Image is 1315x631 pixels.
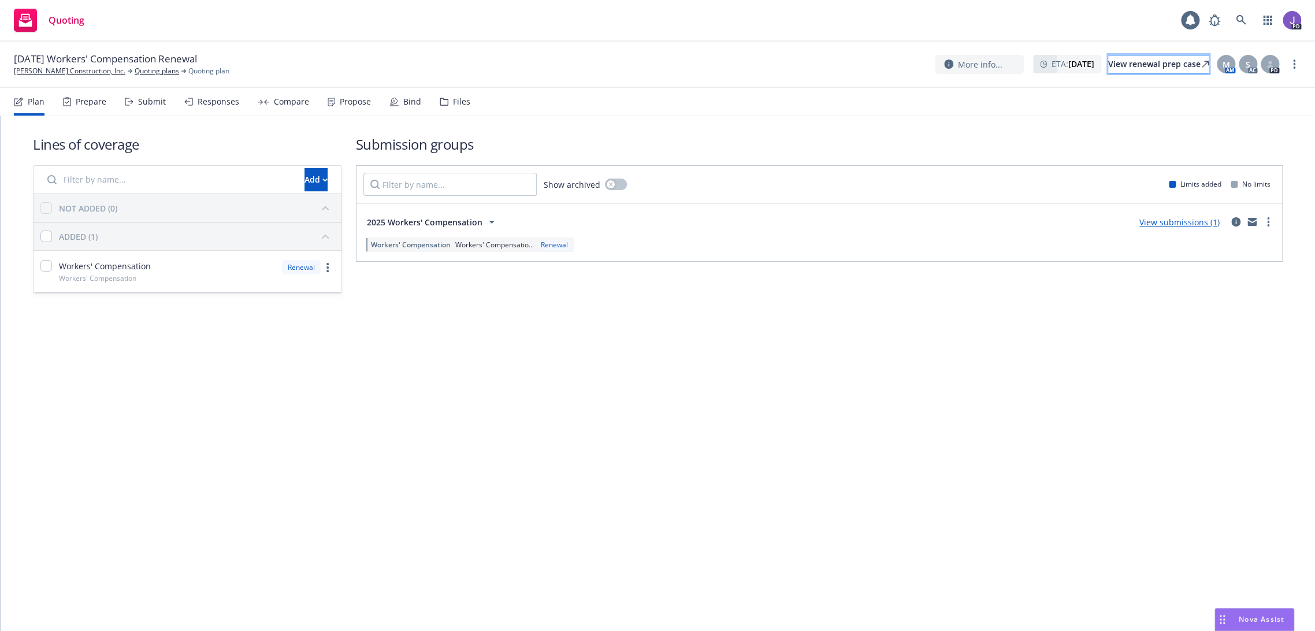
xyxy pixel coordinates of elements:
a: more [321,261,335,274]
div: Prepare [76,97,106,106]
h1: Lines of coverage [33,135,342,154]
div: Files [453,97,470,106]
span: Quoting [49,16,84,25]
a: Report a Bug [1203,9,1226,32]
span: Workers' Compensation [371,240,451,250]
a: Quoting plans [135,66,179,76]
span: ETA : [1052,58,1094,70]
div: Renewal [538,240,570,250]
span: Nova Assist [1239,614,1284,624]
div: Add [304,169,328,191]
a: Search [1229,9,1253,32]
div: NOT ADDED (0) [59,202,117,214]
a: View submissions (1) [1139,217,1220,228]
div: No limits [1231,179,1271,189]
a: Switch app [1256,9,1279,32]
strong: [DATE] [1068,58,1094,69]
span: S [1246,58,1250,70]
span: Workers' Compensation [59,273,136,283]
span: Workers' Compensation [59,260,151,272]
div: Submit [138,97,166,106]
div: Bind [403,97,421,106]
button: NOT ADDED (0) [59,199,335,217]
div: Plan [28,97,44,106]
button: 2025 Workers' Compensation [363,210,502,233]
div: Renewal [282,260,321,274]
span: 2025 Workers' Compensation [367,216,482,228]
a: more [1261,215,1275,229]
input: Filter by name... [363,173,537,196]
img: photo [1283,11,1301,29]
a: circleInformation [1229,215,1243,229]
a: more [1287,57,1301,71]
span: Show archived [544,179,600,191]
input: Filter by name... [40,168,298,191]
div: Compare [274,97,309,106]
span: Quoting plan [188,66,229,76]
div: ADDED (1) [59,231,98,243]
a: View renewal prep case [1108,55,1209,73]
button: More info... [935,55,1024,74]
span: M [1223,58,1230,70]
span: Workers' Compensatio... [455,240,534,250]
span: [DATE] Workers' Compensation Renewal [14,52,197,66]
h1: Submission groups [356,135,1283,154]
button: Add [304,168,328,191]
a: Quoting [9,4,89,36]
a: [PERSON_NAME] Construction, Inc. [14,66,125,76]
span: More info... [958,58,1002,70]
button: ADDED (1) [59,227,335,246]
div: Responses [198,97,239,106]
div: Drag to move [1215,608,1229,630]
div: Limits added [1169,179,1221,189]
button: Nova Assist [1214,608,1294,631]
a: mail [1245,215,1259,229]
div: Propose [340,97,371,106]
